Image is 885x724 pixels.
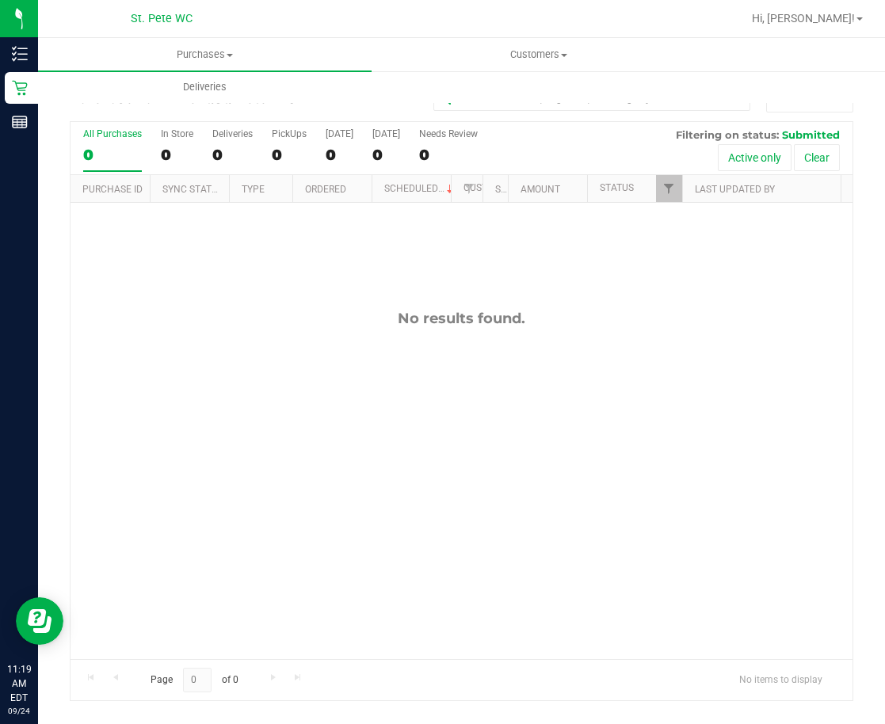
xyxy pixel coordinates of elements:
[161,128,193,139] div: In Store
[16,597,63,645] iframe: Resource center
[384,183,456,194] a: Scheduled
[782,128,840,141] span: Submitted
[372,48,704,62] span: Customers
[794,144,840,171] button: Clear
[372,38,705,71] a: Customers
[727,668,835,692] span: No items to display
[70,92,331,106] h3: Purchase Fulfillment:
[12,114,28,130] inline-svg: Reports
[162,80,248,94] span: Deliveries
[326,146,353,164] div: 0
[38,70,372,104] a: Deliveries
[38,48,372,62] span: Purchases
[38,38,372,71] a: Purchases
[718,144,792,171] button: Active only
[419,146,478,164] div: 0
[419,128,478,139] div: Needs Review
[7,662,31,705] p: 11:19 AM EDT
[242,184,265,195] a: Type
[372,146,400,164] div: 0
[521,184,560,195] a: Amount
[7,705,31,717] p: 09/24
[82,184,143,195] a: Purchase ID
[12,46,28,62] inline-svg: Inventory
[137,668,251,692] span: Page of 0
[695,184,775,195] a: Last Updated By
[12,80,28,96] inline-svg: Retail
[272,146,307,164] div: 0
[212,128,253,139] div: Deliveries
[326,128,353,139] div: [DATE]
[161,146,193,164] div: 0
[676,128,779,141] span: Filtering on status:
[600,182,634,193] a: Status
[272,128,307,139] div: PickUps
[305,184,346,195] a: Ordered
[83,128,142,139] div: All Purchases
[131,12,193,25] span: St. Pete WC
[752,12,855,25] span: Hi, [PERSON_NAME]!
[212,146,253,164] div: 0
[71,310,853,327] div: No results found.
[656,175,682,202] a: Filter
[372,128,400,139] div: [DATE]
[83,146,142,164] div: 0
[456,175,483,202] a: Filter
[495,184,578,195] a: State Registry ID
[162,184,223,195] a: Sync Status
